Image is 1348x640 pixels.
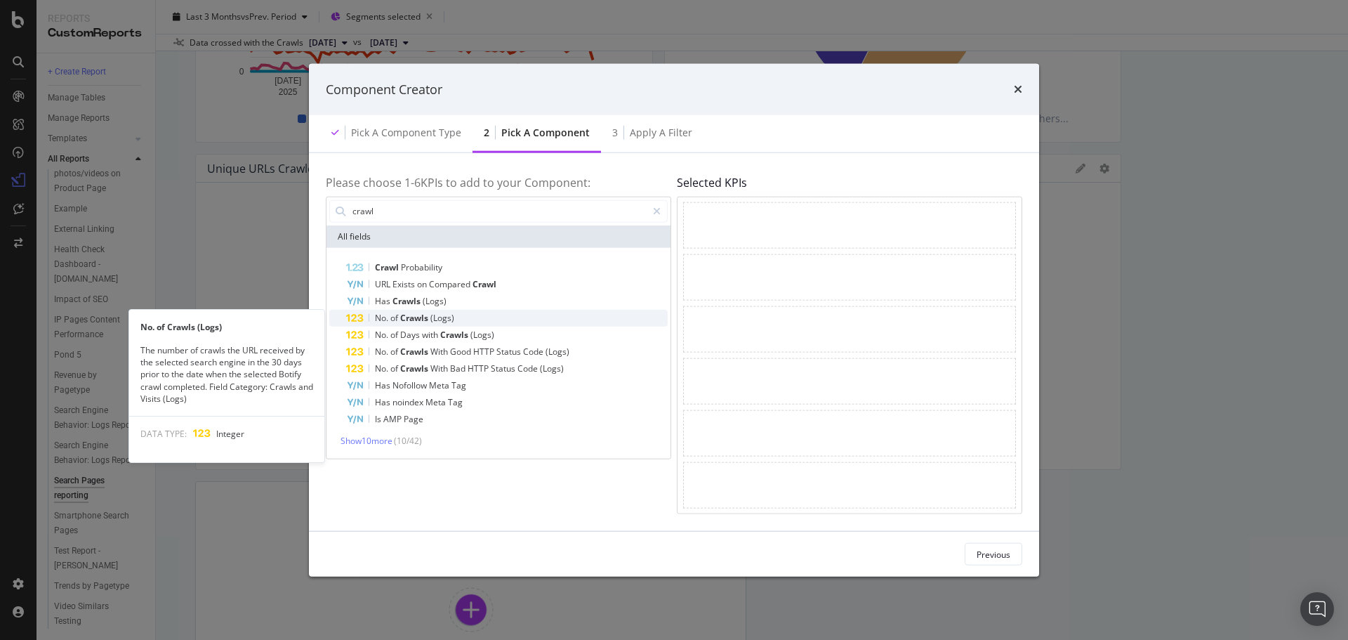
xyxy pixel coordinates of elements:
[1300,592,1334,626] div: Open Intercom Messenger
[977,548,1010,560] div: Previous
[326,177,671,190] h4: Please choose 1- 6 KPIs to add to your Component:
[677,177,1022,190] h4: Selected KPIs
[468,362,491,374] span: HTTP
[390,328,400,340] span: of
[375,311,390,323] span: No.
[375,277,392,289] span: URL
[351,200,647,221] input: Search by field name
[140,428,187,440] span: DATA TYPE:
[375,345,390,357] span: No.
[501,126,590,140] div: Pick a Component
[375,261,401,273] span: Crawl
[429,379,451,391] span: Meta
[430,345,450,357] span: With
[404,412,423,424] span: Page
[351,126,461,140] div: Pick a Component type
[484,126,489,140] div: 2
[375,412,383,424] span: Is
[423,294,447,306] span: (Logs)
[383,412,404,424] span: AMP
[392,294,423,306] span: Crawls
[450,345,473,357] span: Good
[496,345,523,357] span: Status
[417,277,429,289] span: on
[400,362,430,374] span: Crawls
[470,328,494,340] span: (Logs)
[422,328,440,340] span: with
[390,362,400,374] span: of
[392,379,429,391] span: Nofollow
[400,311,430,323] span: Crawls
[394,434,422,446] span: ( 10 / 42 )
[540,362,564,374] span: (Logs)
[425,396,448,407] span: Meta
[523,345,546,357] span: Code
[390,311,400,323] span: of
[400,328,422,340] span: Days
[129,344,324,405] div: The number of crawls the URL received by the selected search engine in the 30 days prior to the d...
[375,379,392,391] span: Has
[630,126,692,140] div: Apply a Filter
[216,428,244,440] span: Integer
[326,225,670,247] div: All fields
[451,379,466,391] span: Tag
[392,396,425,407] span: noindex
[390,345,400,357] span: of
[430,311,454,323] span: (Logs)
[1014,80,1022,98] div: times
[491,362,517,374] span: Status
[612,126,618,140] div: 3
[473,277,496,289] span: Crawl
[400,345,430,357] span: Crawls
[392,277,417,289] span: Exists
[326,80,442,98] div: Component Creator
[546,345,569,357] span: (Logs)
[375,328,390,340] span: No.
[375,396,392,407] span: Has
[429,277,473,289] span: Compared
[430,362,450,374] span: With
[448,396,463,407] span: Tag
[450,362,468,374] span: Bad
[375,362,390,374] span: No.
[517,362,540,374] span: Code
[309,63,1039,577] div: modal
[129,321,324,333] div: No. of Crawls (Logs)
[375,294,392,306] span: Has
[473,345,496,357] span: HTTP
[341,434,392,446] span: Show 10 more
[401,261,442,273] span: Probability
[965,543,1022,566] button: Previous
[440,328,470,340] span: Crawls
